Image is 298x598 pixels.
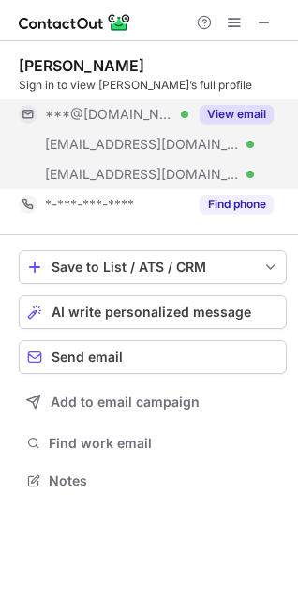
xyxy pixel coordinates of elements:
button: Reveal Button [200,105,274,124]
button: save-profile-one-click [19,250,287,284]
span: [EMAIL_ADDRESS][DOMAIN_NAME] [45,136,240,153]
span: [EMAIL_ADDRESS][DOMAIN_NAME] [45,166,240,183]
button: Find work email [19,430,287,456]
span: ***@[DOMAIN_NAME] [45,106,174,123]
button: Notes [19,468,287,494]
img: ContactOut v5.3.10 [19,11,131,34]
span: Add to email campaign [51,395,200,410]
span: Send email [52,350,123,365]
span: AI write personalized message [52,305,251,320]
span: Notes [49,472,279,489]
button: Add to email campaign [19,385,287,419]
button: AI write personalized message [19,295,287,329]
div: Sign in to view [PERSON_NAME]’s full profile [19,77,287,94]
div: Save to List / ATS / CRM [52,260,254,275]
span: Find work email [49,435,279,452]
button: Reveal Button [200,195,274,214]
div: [PERSON_NAME] [19,56,144,75]
button: Send email [19,340,287,374]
